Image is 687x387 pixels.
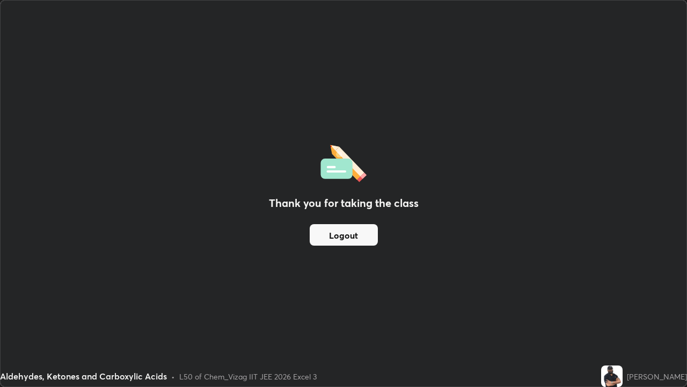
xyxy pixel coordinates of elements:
div: L50 of Chem_Vizag IIT JEE 2026 Excel 3 [179,371,317,382]
h2: Thank you for taking the class [269,195,419,211]
img: 6f00147d3da648e0a4435eefe47959d5.jpg [601,365,623,387]
img: offlineFeedback.1438e8b3.svg [320,141,367,182]
div: • [171,371,175,382]
button: Logout [310,224,378,246]
div: [PERSON_NAME] [627,371,687,382]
